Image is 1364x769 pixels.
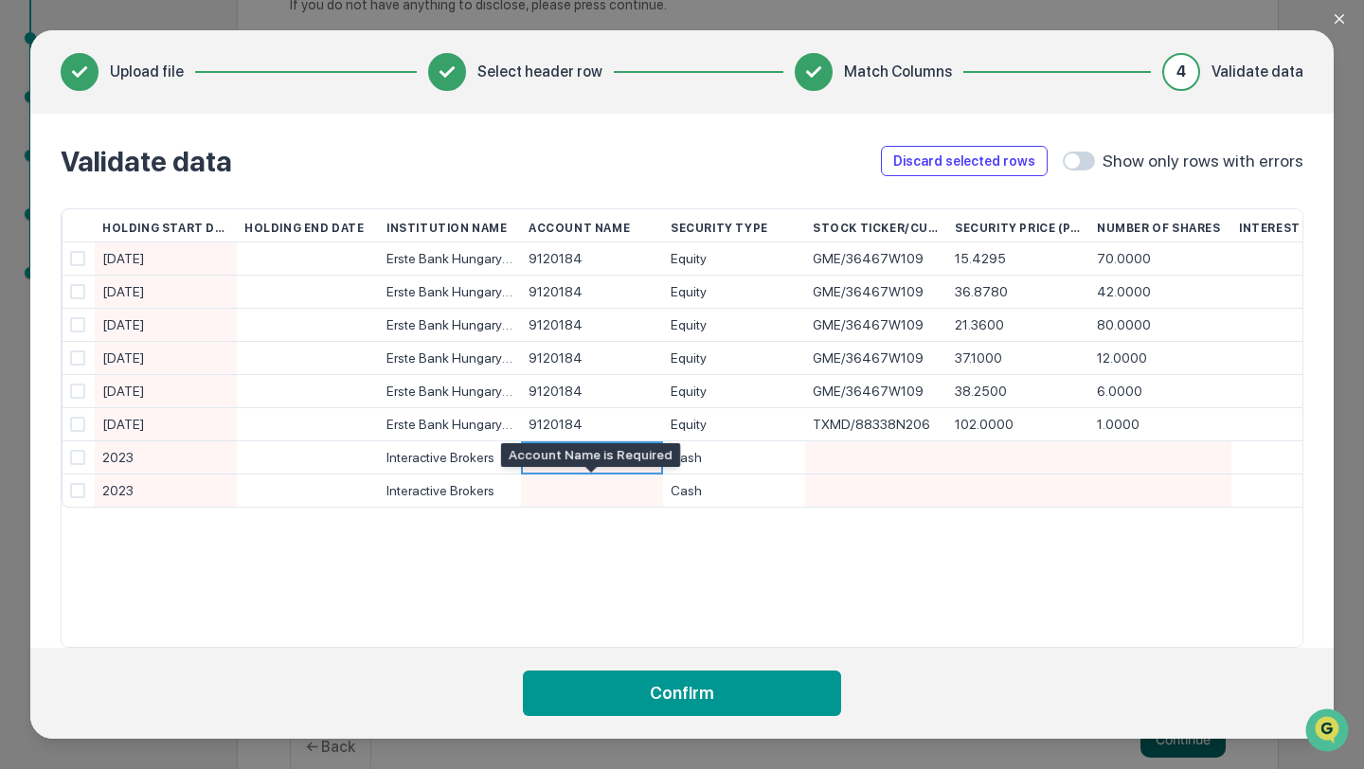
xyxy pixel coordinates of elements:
h2: Validate data [61,144,232,178]
div: Stock Ticker/CUSIP [813,209,940,247]
div: Equity [671,276,798,309]
iframe: Open customer support [1303,706,1355,758]
div: Equity [671,309,798,342]
button: Discard selected rows [881,146,1048,176]
div: 🗄️ [137,241,153,256]
div: Number of Shares [1097,209,1224,247]
div: GME/36467W109 [813,242,940,276]
div: 9120184 [529,242,655,276]
span: Attestations [156,239,235,258]
span: Match Columns [844,61,952,83]
div: 9120184 [529,276,655,309]
p: How can we help? [19,40,345,70]
a: 🖐️Preclearance [11,231,130,265]
a: 🔎Data Lookup [11,267,127,301]
div: Security Price (Per Share) [955,209,1082,247]
div: 9120184 [529,375,655,408]
button: Start new chat [322,151,345,173]
span: Preclearance [38,239,122,258]
div: 21.3600 [955,309,1082,342]
div: 80.0000 [1097,309,1224,342]
div: Erste Bank Hungary Zrt. [386,375,513,408]
div: GME/36467W109 [813,276,940,309]
div: Equity [671,342,798,375]
div: GME/36467W109 [813,342,940,375]
div: Equity [671,375,798,408]
div: Erste Bank Hungary Zrt. [386,342,513,375]
div: Institution Name [386,209,513,247]
div: 2023 [102,474,229,508]
div: GME/36467W109 [813,309,940,342]
div: Erste Bank Hungary Zrt. [386,408,513,441]
div: 9120184 [529,342,655,375]
img: 1746055101610-c473b297-6a78-478c-a979-82029cc54cd1 [19,145,53,179]
div: 12.0000 [1097,342,1224,375]
div: 1.0000 [1097,408,1224,441]
span: Data Lookup [38,275,119,294]
div: Account Name [529,209,655,247]
div: 6.0000 [1097,375,1224,408]
div: 🖐️ [19,241,34,256]
div: Erste Bank Hungary Zrt. [386,242,513,276]
span: 4 [1176,61,1186,83]
button: Confirm [523,671,841,716]
div: [DATE] [102,242,229,276]
div: 2023 [102,441,229,474]
div: We're available if you need us! [64,164,240,179]
div: Equity [671,242,798,276]
span: Pylon [188,321,229,335]
div: Start new chat [64,145,311,164]
div: 38.2500 [955,375,1082,408]
a: Powered byPylon [134,320,229,335]
a: 🗄️Attestations [130,231,242,265]
div: 102.0000 [955,408,1082,441]
span: Validate data [1211,61,1303,83]
div: [DATE] [102,309,229,342]
div: Erste Bank Hungary Zrt. [386,309,513,342]
div: [DATE] [102,276,229,309]
div: Interactive Brokers [386,441,513,474]
div: [DATE] [102,342,229,375]
div: Cash [671,441,798,474]
div: [DATE] [102,408,229,441]
span: Select header row [477,61,602,83]
div: 15.4295 [955,242,1082,276]
div: TXMD/88338N206 [813,408,940,441]
div: Holding End Date [244,209,371,247]
div: 🔎 [19,277,34,292]
div: Interactive Brokers [386,474,513,508]
div: 70.0000 [1097,242,1224,276]
div: GME/36467W109 [813,375,940,408]
div: Security Type [671,209,798,247]
div: 37.1000 [955,342,1082,375]
div: 9120184 [529,408,655,441]
div: [DATE] [102,375,229,408]
div: 9120184 [529,309,655,342]
div: Erste Bank Hungary Zrt. [386,276,513,309]
div: 36.8780 [955,276,1082,309]
div: Equity [671,408,798,441]
div: 42.0000 [1097,276,1224,309]
div: Holding Start Date [102,209,229,247]
div: Cash [671,474,798,508]
span: Upload file [110,61,184,83]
